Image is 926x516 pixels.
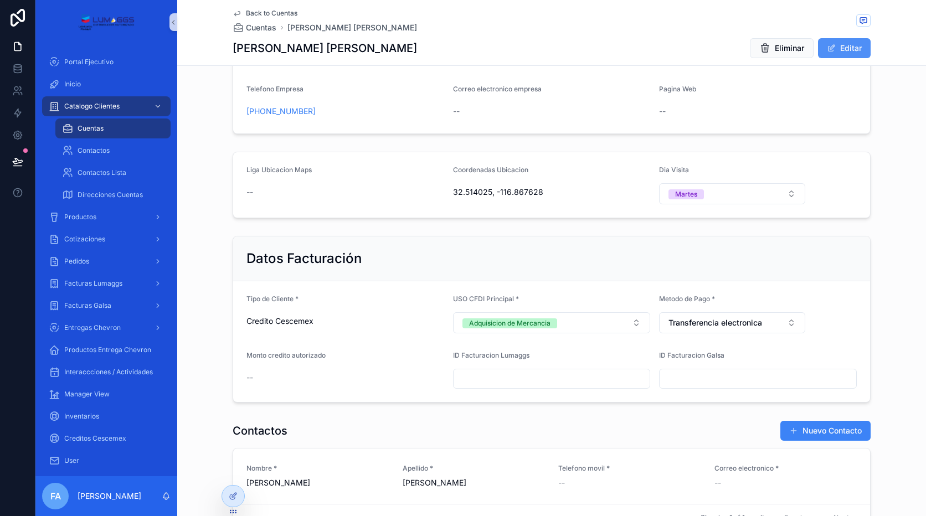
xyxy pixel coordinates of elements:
[659,166,689,174] span: Dia Visita
[42,384,171,404] a: Manager View
[42,318,171,338] a: Entregas Chevron
[453,295,519,303] span: USO CFDI Principal *
[42,296,171,316] a: Facturas Galsa
[246,9,297,18] span: Back to Cuentas
[78,168,126,177] span: Contactos Lista
[780,421,871,441] button: Nuevo Contacto
[42,229,171,249] a: Cotizaciones
[246,477,389,488] span: [PERSON_NAME]
[78,124,104,133] span: Cuentas
[64,257,89,266] span: Pedidos
[246,250,362,267] h2: Datos Facturación
[714,477,721,488] span: --
[246,106,316,117] a: [PHONE_NUMBER]
[403,477,546,488] span: [PERSON_NAME]
[64,456,79,465] span: User
[246,187,253,198] span: --
[64,102,120,111] span: Catalogo Clientes
[453,166,528,174] span: Coordenadas Ubicacion
[246,316,313,327] span: Credito Cescemex
[42,274,171,293] a: Facturas Lumaggs
[453,85,542,93] span: Correo electronico empresa
[55,141,171,161] a: Contactos
[64,368,153,376] span: Interaccciones / Actividades
[233,448,870,504] a: Nombre *[PERSON_NAME]Apellido *[PERSON_NAME]Telefono movil *--Correo electronico *--
[64,390,110,399] span: Manager View
[558,477,565,488] span: --
[64,345,151,354] span: Productos Entrega Chevron
[64,279,122,288] span: Facturas Lumaggs
[50,489,61,503] span: FA
[775,43,804,54] span: Eliminar
[78,491,141,502] p: [PERSON_NAME]
[64,213,96,221] span: Productos
[42,406,171,426] a: Inventarios
[246,295,299,303] span: Tipo de Cliente *
[42,251,171,271] a: Pedidos
[659,85,696,93] span: Pagina Web
[78,146,110,155] span: Contactos
[42,207,171,227] a: Productos
[714,464,857,473] span: Correo electronico *
[55,185,171,205] a: Direcciones Cuentas
[659,106,666,117] span: --
[55,118,171,138] a: Cuentas
[64,301,111,310] span: Facturas Galsa
[659,183,805,204] button: Select Button
[246,85,303,93] span: Telefono Empresa
[35,44,177,476] div: scrollable content
[818,38,871,58] button: Editar
[42,340,171,360] a: Productos Entrega Chevron
[453,351,529,359] span: ID Facturacion Lumaggs
[287,22,417,33] a: [PERSON_NAME] [PERSON_NAME]
[78,13,134,31] img: App logo
[64,235,105,244] span: Cotizaciones
[64,80,81,89] span: Inicio
[659,295,715,303] span: Metodo de Pago *
[42,74,171,94] a: Inicio
[246,166,312,174] span: Liga Ubicacion Maps
[64,323,121,332] span: Entregas Chevron
[64,58,114,66] span: Portal Ejecutivo
[659,351,724,359] span: ID Facturacion Galsa
[233,40,417,56] h1: [PERSON_NAME] [PERSON_NAME]
[42,451,171,471] a: User
[246,22,276,33] span: Cuentas
[233,423,287,438] h1: Contactos
[42,429,171,448] a: Creditos Cescemex
[64,412,99,421] span: Inventarios
[403,464,546,473] span: Apellido *
[246,464,389,473] span: Nombre *
[659,312,805,333] button: Select Button
[453,187,651,198] span: 32.514025, -116.867628
[233,9,297,18] a: Back to Cuentas
[55,163,171,183] a: Contactos Lista
[675,189,697,199] div: Martes
[453,312,651,333] button: Select Button
[750,38,814,58] button: Eliminar
[78,190,143,199] span: Direcciones Cuentas
[42,96,171,116] a: Catalogo Clientes
[668,317,762,328] span: Transferencia electronica
[42,362,171,382] a: Interaccciones / Actividades
[246,372,253,383] span: --
[558,464,701,473] span: Telefono movil *
[42,52,171,72] a: Portal Ejecutivo
[453,106,460,117] span: --
[233,22,276,33] a: Cuentas
[469,318,551,328] div: Adquisicion de Mercancia
[246,351,326,359] span: Monto credito autorizado
[64,434,126,443] span: Creditos Cescemex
